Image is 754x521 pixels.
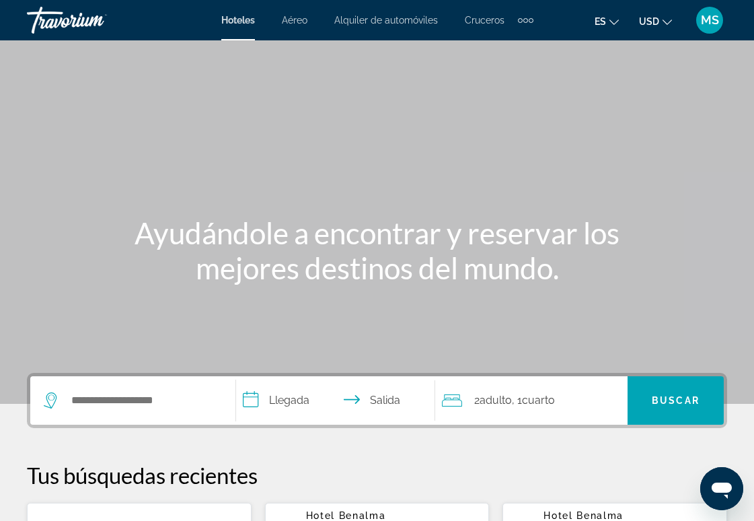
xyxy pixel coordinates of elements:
h1: Ayudándole a encontrar y reservar los mejores destinos del mundo. [125,215,630,285]
span: Buscar [652,395,700,406]
button: Buscar [628,376,724,425]
span: 2 [474,391,512,410]
button: Check in and out dates [236,376,435,425]
span: Adulto [480,394,512,407]
a: Travorium [27,3,161,38]
a: Cruceros [465,15,504,26]
span: MS [701,13,719,27]
span: es [595,16,606,27]
button: User Menu [692,6,727,34]
iframe: Botón para iniciar la ventana de mensajería [700,467,743,510]
p: Tus búsquedas recientes [27,462,727,489]
button: Travelers: 2 adults, 0 children [435,376,628,425]
button: Change currency [639,11,672,31]
a: Hoteles [221,15,255,26]
a: Aéreo [282,15,307,26]
span: Cuarto [522,394,555,407]
button: Extra navigation items [518,9,533,31]
div: Search widget [30,376,724,425]
span: , 1 [512,391,555,410]
a: Alquiler de automóviles [334,15,438,26]
span: USD [639,16,659,27]
button: Change language [595,11,619,31]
